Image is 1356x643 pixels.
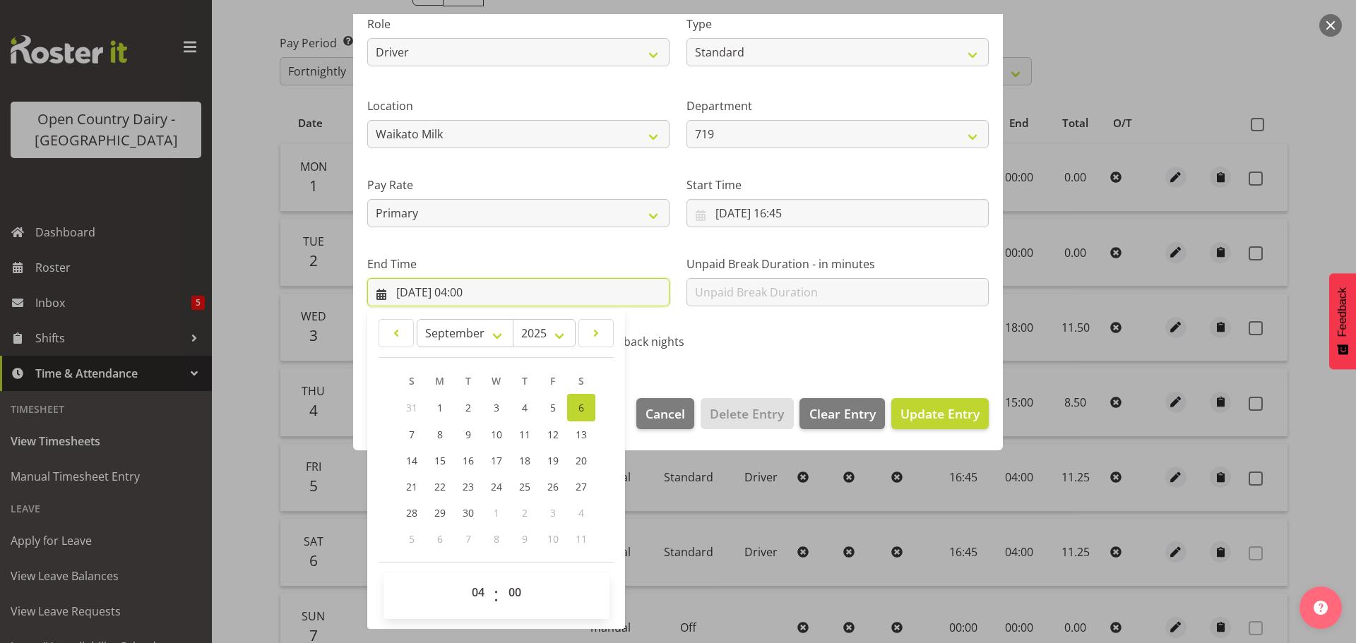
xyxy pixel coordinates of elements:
span: 10 [547,532,559,546]
span: 21 [406,480,417,493]
span: 5 [550,401,556,414]
span: Delete Entry [710,404,784,423]
label: Start Time [686,176,989,193]
span: 1 [494,506,499,519]
a: 3 [482,394,511,421]
a: 10 [482,421,511,447]
span: 17 [491,454,502,467]
a: 29 [426,500,454,526]
a: 5 [539,394,567,421]
label: Department [686,97,989,114]
button: Cancel [636,398,694,429]
a: 2 [454,394,482,421]
span: 10 [491,428,502,441]
a: 16 [454,447,482,474]
span: 2 [465,401,471,414]
span: 5 [409,532,415,546]
span: 8 [437,428,443,441]
span: 11 [576,532,587,546]
span: 9 [465,428,471,441]
span: : [494,578,499,613]
span: 30 [463,506,474,519]
span: 25 [519,480,530,493]
span: 27 [576,480,587,493]
span: M [435,374,444,387]
span: 3 [494,401,499,414]
span: 6 [437,532,443,546]
span: 4 [522,401,528,414]
span: S [578,374,584,387]
label: Unpaid Break Duration - in minutes [686,256,989,272]
a: 27 [567,474,595,500]
a: 12 [539,421,567,447]
a: 4 [511,394,539,421]
span: 7 [465,532,471,546]
span: T [522,374,528,387]
a: 17 [482,447,511,474]
a: 19 [539,447,567,474]
span: 20 [576,454,587,467]
span: 29 [434,506,446,519]
input: Click to select... [686,199,989,227]
label: Location [367,97,670,114]
span: 18 [519,454,530,467]
button: Feedback - Show survey [1329,273,1356,369]
a: 26 [539,474,567,500]
a: 9 [454,421,482,447]
span: 31 [406,401,417,414]
input: Click to select... [367,278,670,306]
a: 6 [567,394,595,421]
span: 16 [463,454,474,467]
span: Feedback [1336,287,1349,337]
label: Type [686,16,989,32]
span: 11 [519,428,530,441]
span: 28 [406,506,417,519]
span: 15 [434,454,446,467]
label: Pay Rate [367,176,670,193]
button: Clear Entry [799,398,884,429]
span: Clear Entry [809,404,876,423]
span: 9 [522,532,528,546]
a: 13 [567,421,595,447]
span: 1 [437,401,443,414]
a: 15 [426,447,454,474]
a: 11 [511,421,539,447]
span: 7 [409,428,415,441]
a: 14 [398,447,426,474]
span: 14 [406,454,417,467]
a: 25 [511,474,539,500]
label: Role [367,16,670,32]
label: End Time [367,256,670,272]
span: Cancel [646,404,685,423]
button: Delete Entry [701,398,793,429]
span: Call back nights [594,335,684,349]
a: 8 [426,421,454,447]
span: 8 [494,532,499,546]
span: 26 [547,480,559,493]
a: 20 [567,447,595,474]
a: 22 [426,474,454,500]
span: 24 [491,480,502,493]
input: Unpaid Break Duration [686,278,989,306]
a: 28 [398,500,426,526]
span: T [465,374,471,387]
a: 18 [511,447,539,474]
span: 4 [578,506,584,519]
a: 23 [454,474,482,500]
span: 12 [547,428,559,441]
span: S [409,374,415,387]
span: 3 [550,506,556,519]
span: W [492,374,501,387]
a: 7 [398,421,426,447]
span: 22 [434,480,446,493]
span: 23 [463,480,474,493]
span: 2 [522,506,528,519]
a: 1 [426,394,454,421]
span: 13 [576,428,587,441]
a: 21 [398,474,426,500]
a: 30 [454,500,482,526]
span: Update Entry [900,405,980,422]
img: help-xxl-2.png [1314,601,1328,615]
button: Update Entry [891,398,989,429]
span: 6 [578,401,584,414]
